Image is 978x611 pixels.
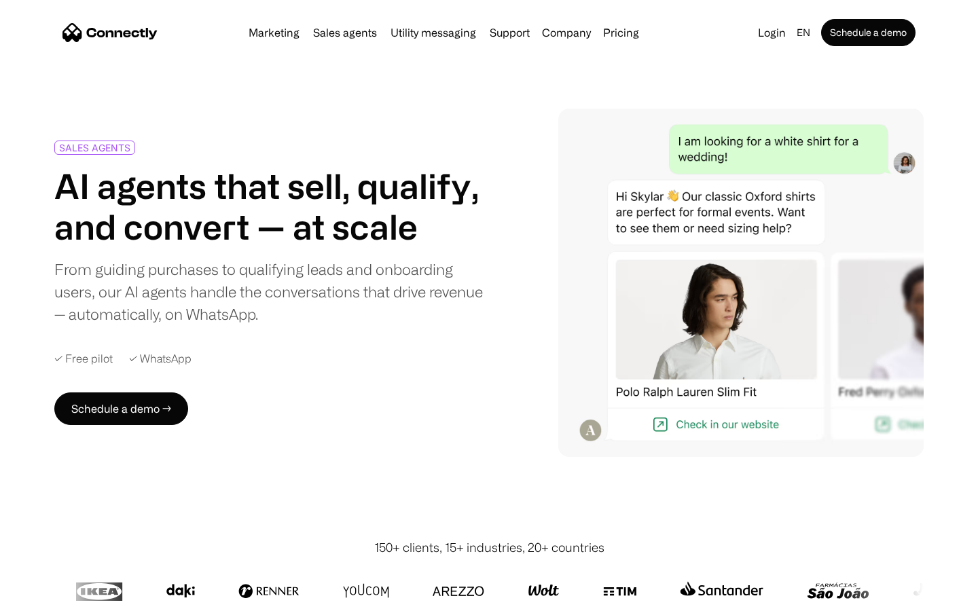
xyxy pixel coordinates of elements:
[753,23,791,42] a: Login
[27,587,81,606] ul: Language list
[14,586,81,606] aside: Language selected: English
[374,538,604,557] div: 150+ clients, 15+ industries, 20+ countries
[308,27,382,38] a: Sales agents
[821,19,916,46] a: Schedule a demo
[59,143,130,153] div: SALES AGENTS
[54,166,484,247] h1: AI agents that sell, qualify, and convert — at scale
[54,258,484,325] div: From guiding purchases to qualifying leads and onboarding users, our AI agents handle the convers...
[598,27,645,38] a: Pricing
[484,27,535,38] a: Support
[542,23,591,42] div: Company
[54,352,113,365] div: ✓ Free pilot
[54,392,188,425] a: Schedule a demo →
[385,27,482,38] a: Utility messaging
[129,352,192,365] div: ✓ WhatsApp
[797,23,810,42] div: en
[243,27,305,38] a: Marketing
